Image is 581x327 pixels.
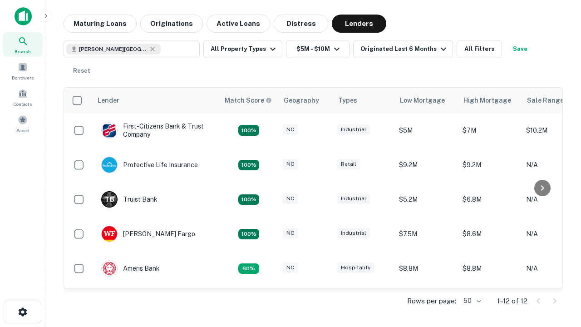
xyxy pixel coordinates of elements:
div: Matching Properties: 2, hasApolloMatch: undefined [238,125,259,136]
a: Saved [3,111,43,136]
div: Matching Properties: 2, hasApolloMatch: undefined [238,160,259,171]
div: Ameris Bank [101,260,160,277]
a: Borrowers [3,59,43,83]
th: Types [333,88,394,113]
td: $9.2M [394,286,458,320]
th: Low Mortgage [394,88,458,113]
td: $5M [394,113,458,148]
button: Reset [67,62,96,80]
button: Originations [140,15,203,33]
span: Search [15,48,31,55]
button: Active Loans [207,15,270,33]
button: All Filters [457,40,502,58]
td: $9.2M [458,286,522,320]
h6: Match Score [225,95,270,105]
th: Capitalize uses an advanced AI algorithm to match your search with the best lender. The match sco... [219,88,278,113]
td: $9.2M [458,148,522,182]
div: Industrial [337,124,370,135]
td: $7M [458,113,522,148]
a: Contacts [3,85,43,109]
div: Types [338,95,357,106]
td: $6.8M [458,182,522,217]
td: $7.5M [394,217,458,251]
div: NC [283,124,298,135]
div: [PERSON_NAME] Fargo [101,226,195,242]
img: picture [102,226,117,242]
p: Rows per page: [407,296,456,307]
div: NC [283,228,298,238]
div: Lender [98,95,119,106]
button: Originated Last 6 Months [353,40,453,58]
div: Sale Range [527,95,564,106]
div: NC [283,159,298,169]
div: Matching Properties: 2, hasApolloMatch: undefined [238,229,259,240]
div: Capitalize uses an advanced AI algorithm to match your search with the best lender. The match sco... [225,95,272,105]
iframe: Chat Widget [536,225,581,269]
div: Protective Life Insurance [101,157,198,173]
a: Search [3,32,43,57]
td: $8.6M [458,217,522,251]
span: Saved [16,127,30,134]
th: Lender [92,88,219,113]
button: Save your search to get updates of matches that match your search criteria. [506,40,535,58]
span: Contacts [14,100,32,108]
div: Retail [337,159,360,169]
div: First-citizens Bank & Trust Company [101,122,210,139]
td: $9.2M [394,148,458,182]
p: T B [105,195,114,204]
div: Industrial [337,228,370,238]
p: 1–12 of 12 [497,296,527,307]
img: picture [102,261,117,276]
td: $8.8M [394,251,458,286]
img: picture [102,157,117,173]
td: $5.2M [394,182,458,217]
div: High Mortgage [463,95,511,106]
th: Geography [278,88,333,113]
div: Truist Bank [101,191,158,208]
button: All Property Types [203,40,282,58]
div: Matching Properties: 1, hasApolloMatch: undefined [238,263,259,274]
button: Distress [274,15,328,33]
div: Low Mortgage [400,95,445,106]
th: High Mortgage [458,88,522,113]
div: NC [283,193,298,204]
div: Originated Last 6 Months [360,44,449,54]
div: Matching Properties: 3, hasApolloMatch: undefined [238,194,259,205]
td: $8.8M [458,251,522,286]
button: Lenders [332,15,386,33]
span: Borrowers [12,74,34,81]
button: Maturing Loans [64,15,137,33]
div: NC [283,263,298,273]
img: picture [102,123,117,138]
div: Geography [284,95,319,106]
div: Industrial [337,193,370,204]
img: capitalize-icon.png [15,7,32,25]
span: [PERSON_NAME][GEOGRAPHIC_DATA], [GEOGRAPHIC_DATA] [79,45,147,53]
div: 50 [460,294,483,307]
div: Hospitality [337,263,374,273]
button: $5M - $10M [286,40,350,58]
